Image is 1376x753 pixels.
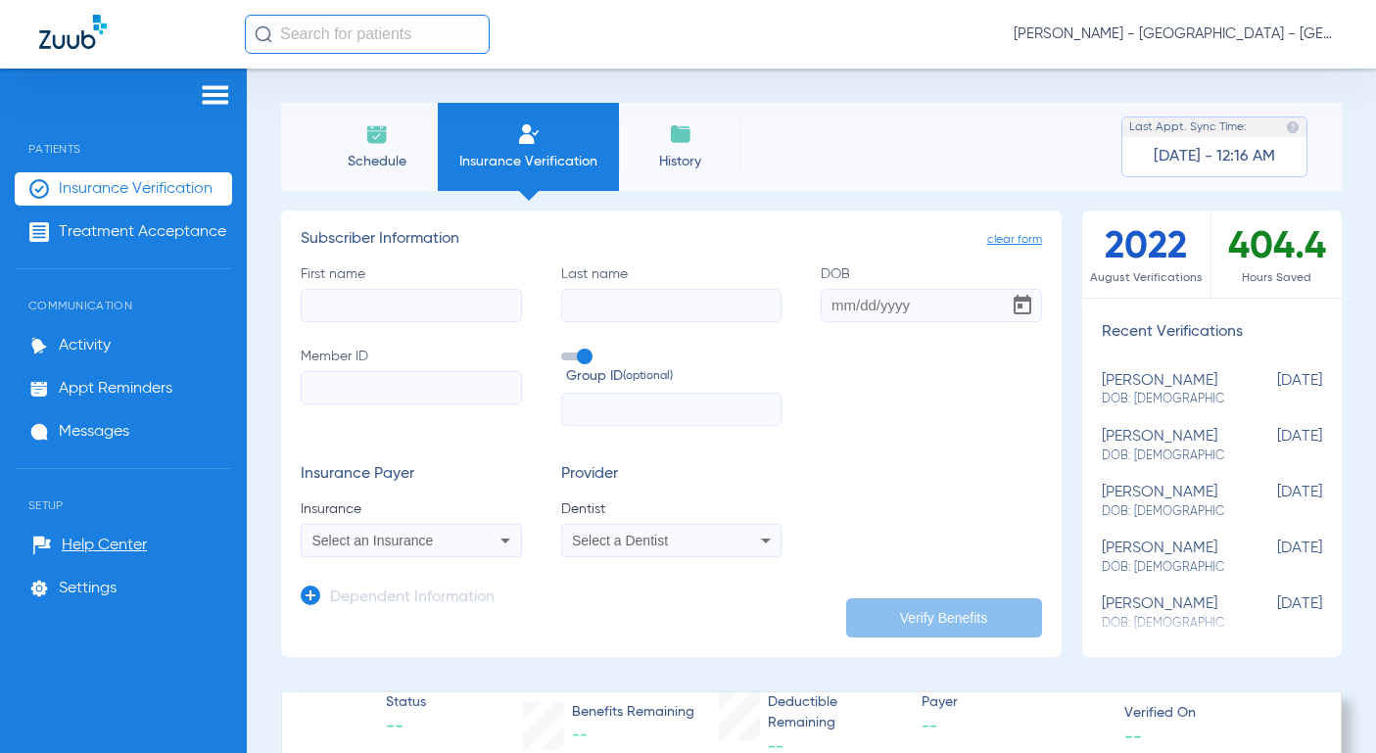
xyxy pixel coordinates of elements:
[59,179,213,199] span: Insurance Verification
[1286,120,1300,134] img: last sync help info
[39,15,107,49] img: Zuub Logo
[301,499,522,519] span: Insurance
[1224,484,1322,520] span: [DATE]
[1102,391,1225,408] span: DOB: [DEMOGRAPHIC_DATA]
[561,465,783,485] h3: Provider
[1102,559,1225,577] span: DOB: [DEMOGRAPHIC_DATA]
[59,422,129,442] span: Messages
[59,379,172,399] span: Appt Reminders
[561,264,783,322] label: Last name
[1102,503,1225,521] span: DOB: [DEMOGRAPHIC_DATA]
[561,499,783,519] span: Dentist
[312,533,434,548] span: Select an Insurance
[1211,268,1342,288] span: Hours Saved
[1224,595,1322,632] span: [DATE]
[572,533,668,548] span: Select a Dentist
[1224,372,1322,408] span: [DATE]
[1224,428,1322,464] span: [DATE]
[669,122,692,146] img: History
[987,230,1042,250] span: clear form
[922,715,1108,739] span: --
[1082,211,1212,298] div: 2022
[1082,323,1343,343] h3: Recent Verifications
[452,152,604,171] span: Insurance Verification
[1102,595,1225,632] div: [PERSON_NAME]
[59,336,111,355] span: Activity
[386,692,426,713] span: Status
[15,269,232,312] span: Communication
[1003,286,1042,325] button: Open calendar
[1224,540,1322,576] span: [DATE]
[330,152,423,171] span: Schedule
[15,469,232,512] span: Setup
[566,366,783,387] span: Group ID
[365,122,389,146] img: Schedule
[301,230,1042,250] h3: Subscriber Information
[768,692,904,733] span: Deductible Remaining
[821,289,1042,322] input: DOBOpen calendar
[59,222,226,242] span: Treatment Acceptance
[301,465,522,485] h3: Insurance Payer
[255,25,272,43] img: Search Icon
[301,371,522,404] input: Member ID
[200,83,231,107] img: hamburger-icon
[1129,118,1247,137] span: Last Appt. Sync Time:
[59,579,117,598] span: Settings
[32,536,147,555] a: Help Center
[572,728,588,743] span: --
[1102,540,1225,576] div: [PERSON_NAME]
[561,289,783,322] input: Last name
[1211,211,1342,298] div: 404.4
[245,15,490,54] input: Search for patients
[1082,268,1211,288] span: August Verifications
[1102,372,1225,408] div: [PERSON_NAME]
[572,702,694,723] span: Benefits Remaining
[1102,428,1225,464] div: [PERSON_NAME]
[1102,447,1225,465] span: DOB: [DEMOGRAPHIC_DATA]
[1278,659,1376,753] iframe: Chat Widget
[330,588,495,608] h3: Dependent Information
[846,598,1042,637] button: Verify Benefits
[301,289,522,322] input: First name
[1124,726,1142,746] span: --
[301,264,522,322] label: First name
[1014,24,1337,44] span: [PERSON_NAME] - [GEOGRAPHIC_DATA] - [GEOGRAPHIC_DATA] | The Super Dentists
[15,113,232,156] span: Patients
[1124,703,1310,724] span: Verified On
[634,152,727,171] span: History
[623,366,673,387] small: (optional)
[517,122,541,146] img: Manual Insurance Verification
[301,347,522,427] label: Member ID
[1154,147,1275,166] span: [DATE] - 12:16 AM
[1102,484,1225,520] div: [PERSON_NAME]
[386,715,426,739] span: --
[922,692,1108,713] span: Payer
[62,536,147,555] span: Help Center
[821,264,1042,322] label: DOB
